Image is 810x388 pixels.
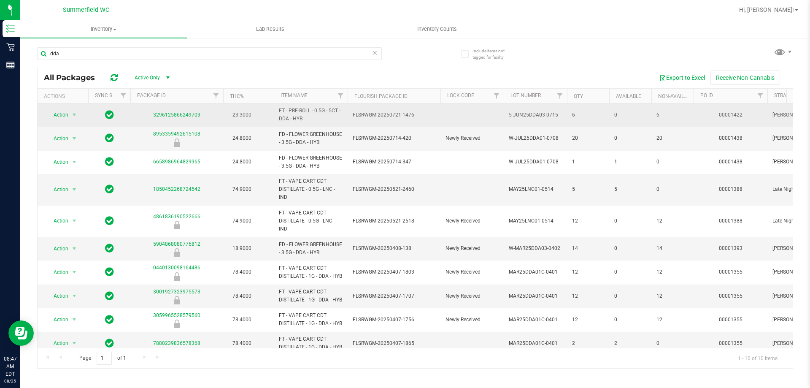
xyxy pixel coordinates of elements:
span: FT - VAPE CART CDT DISTILLATE - 0.5G - LNC - IND [279,177,343,202]
a: 0440130098164486 [153,265,200,271]
span: 1 - 10 of 10 items [731,352,784,364]
span: In Sync [105,314,114,326]
span: MAR25DDA01C-0401 [509,268,562,276]
a: 3001927323975573 [153,289,200,295]
span: 5-JUN25DDA03-0715 [509,111,562,119]
a: Lock Code [447,92,474,98]
span: select [69,109,80,121]
span: 12 [572,268,604,276]
a: 7880239836578368 [153,340,200,346]
a: 00001388 [719,186,742,192]
input: Search Package ID, Item Name, SKU, Lot or Part Number... [37,47,382,60]
button: Export to Excel [654,71,710,85]
span: 12 [572,316,604,324]
span: FLSRWGM-20250714-347 [353,158,435,166]
span: MAR25DDA01C-0401 [509,339,562,347]
span: FT - VAPE CART CDT DISTILLATE - 1G - DDA - HYB [279,288,343,304]
span: MAR25DDA01C-0401 [509,316,562,324]
span: 1 [572,158,604,166]
span: 18.9000 [228,242,256,255]
span: MAY25LNC01-0514 [509,217,562,225]
span: In Sync [105,183,114,195]
span: select [69,184,80,195]
span: In Sync [105,290,114,302]
span: FT - PRE-ROLL - 0.5G - 5CT - DDA - HYB [279,107,343,123]
a: Sync Status [95,92,127,98]
a: Inventory [20,20,187,38]
span: select [69,156,80,168]
span: Newly Received [445,268,499,276]
span: W-JUL25DDA01-0708 [509,134,562,142]
span: 78.4000 [228,314,256,326]
a: Qty [574,93,583,99]
a: Filter [116,89,130,103]
a: 4861836190522666 [153,214,200,220]
a: 1850452268724542 [153,186,200,192]
span: 20 [572,134,604,142]
span: 12 [656,268,688,276]
span: Include items not tagged for facility [472,48,515,60]
span: FLSRWGM-20250407-1865 [353,339,435,347]
span: 78.4000 [228,266,256,278]
span: FLSRWGM-20250714-420 [353,134,435,142]
span: 0 [614,244,646,252]
span: select [69,215,80,227]
span: Action [46,156,69,168]
span: select [69,337,80,349]
span: Action [46,133,69,144]
span: 74.9000 [228,183,256,195]
span: 0 [614,134,646,142]
a: Available [616,93,641,99]
span: select [69,290,80,302]
span: All Packages [44,73,103,82]
div: Newly Received [129,320,224,328]
a: 00001422 [719,112,742,118]
a: Filter [209,89,223,103]
span: 5 [614,185,646,193]
a: Strain [774,92,791,98]
span: 2 [572,339,604,347]
div: Newly Received [129,248,224,257]
span: Inventory Counts [406,25,468,33]
span: 0 [656,158,688,166]
span: FLSRWGM-20250407-1756 [353,316,435,324]
span: select [69,243,80,255]
span: W-MAR25DDA03-0402 [509,244,562,252]
span: In Sync [105,156,114,168]
span: select [69,266,80,278]
span: FT - VAPE CART CDT DISTILLATE - 1G - DDA - HYB [279,312,343,328]
span: Action [46,290,69,302]
span: 12 [656,292,688,300]
span: MAY25LNC01-0514 [509,185,562,193]
span: 74.9000 [228,215,256,227]
span: 78.4000 [228,290,256,302]
span: MAR25DDA01C-0401 [509,292,562,300]
button: Receive Non-Cannabis [710,71,780,85]
span: 0 [656,185,688,193]
span: In Sync [105,132,114,144]
span: Hi, [PERSON_NAME]! [739,6,794,13]
span: In Sync [105,215,114,227]
span: FLSRWGM-20250521-2518 [353,217,435,225]
div: Newly Received [129,296,224,304]
span: Newly Received [445,292,499,300]
span: 2 [614,339,646,347]
a: PO ID [700,92,713,98]
a: 00001438 [719,135,742,141]
span: In Sync [105,109,114,121]
span: 6 [656,111,688,119]
a: 00001355 [719,269,742,275]
a: Lab Results [187,20,354,38]
span: 0 [614,268,646,276]
span: 6 [572,111,604,119]
span: 14 [656,244,688,252]
a: Lot Number [510,92,541,98]
span: Action [46,243,69,255]
a: 00001438 [719,159,742,165]
span: 24.8000 [228,132,256,144]
span: FLSRWGM-20250521-2460 [353,185,435,193]
span: FT - VAPE CART CDT DISTILLATE - 1G - DDA - HYB [279,335,343,351]
a: 00001388 [719,218,742,224]
span: 1 [614,158,646,166]
span: Action [46,109,69,121]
